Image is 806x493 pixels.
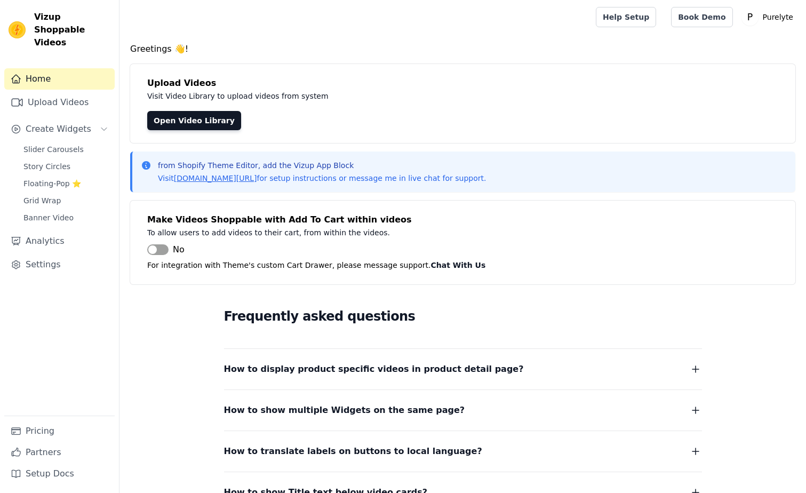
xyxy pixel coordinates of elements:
a: Settings [4,254,115,275]
span: How to show multiple Widgets on the same page? [224,403,465,418]
a: Upload Videos [4,92,115,113]
p: To allow users to add videos to their cart, from within the videos. [147,226,625,239]
a: Open Video Library [147,111,241,130]
img: Vizup [9,21,26,38]
p: Purelyte [759,7,797,27]
button: No [147,243,185,256]
a: Book Demo [671,7,732,27]
span: Create Widgets [26,123,91,136]
a: Pricing [4,420,115,442]
span: Story Circles [23,161,70,172]
a: Help Setup [596,7,656,27]
a: Slider Carousels [17,142,115,157]
h4: Make Videos Shoppable with Add To Cart within videos [147,213,778,226]
button: P Purelyte [741,7,797,27]
a: Floating-Pop ⭐ [17,176,115,191]
span: How to translate labels on buttons to local language? [224,444,482,459]
a: Partners [4,442,115,463]
a: Story Circles [17,159,115,174]
span: How to display product specific videos in product detail page? [224,362,524,377]
a: Analytics [4,230,115,252]
text: P [747,12,752,22]
span: No [173,243,185,256]
a: Home [4,68,115,90]
h2: Frequently asked questions [224,306,702,327]
h4: Greetings 👋! [130,43,795,55]
span: Vizup Shoppable Videos [34,11,110,49]
button: How to translate labels on buttons to local language? [224,444,702,459]
a: Setup Docs [4,463,115,484]
p: For integration with Theme's custom Cart Drawer, please message support. [147,259,778,272]
span: Banner Video [23,212,74,223]
button: How to show multiple Widgets on the same page? [224,403,702,418]
span: Grid Wrap [23,195,61,206]
button: How to display product specific videos in product detail page? [224,362,702,377]
a: Banner Video [17,210,115,225]
span: Slider Carousels [23,144,84,155]
a: [DOMAIN_NAME][URL] [174,174,257,182]
span: Floating-Pop ⭐ [23,178,81,189]
p: Visit Video Library to upload videos from system [147,90,625,102]
a: Grid Wrap [17,193,115,208]
button: Create Widgets [4,118,115,140]
h4: Upload Videos [147,77,778,90]
p: Visit for setup instructions or message me in live chat for support. [158,173,486,184]
button: Chat With Us [431,259,486,272]
p: from Shopify Theme Editor, add the Vizup App Block [158,160,486,171]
